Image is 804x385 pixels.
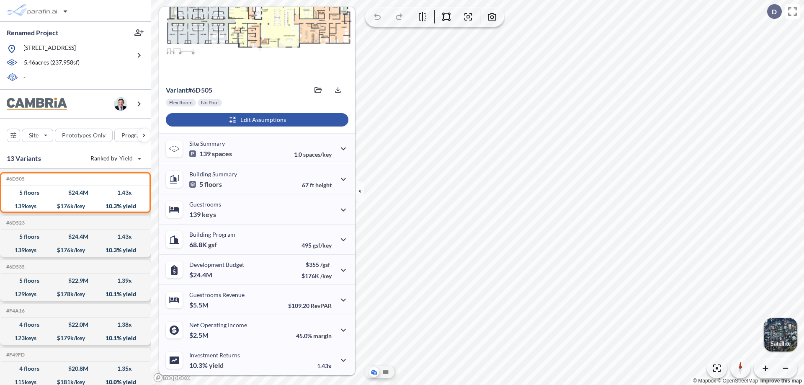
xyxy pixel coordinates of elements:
[189,361,224,369] p: 10.3%
[294,151,332,158] p: 1.0
[311,302,332,309] span: RevPAR
[7,28,58,37] p: Renamed Project
[209,361,224,369] span: yield
[121,131,145,140] p: Program
[189,351,240,359] p: Investment Returns
[5,220,25,226] h5: Click to copy the code
[760,378,802,384] a: Improve this map
[166,113,348,127] button: Edit Assumptions
[189,261,244,268] p: Development Budget
[189,321,247,328] p: Net Operating Income
[62,131,106,140] p: Prototypes Only
[303,151,332,158] span: spaces/key
[204,180,222,189] span: floors
[5,176,25,182] h5: Click to copy the code
[208,240,217,249] span: gsf
[772,8,777,16] p: D
[23,73,26,83] p: -
[315,181,332,189] span: height
[5,308,25,314] h5: Click to copy the code
[189,210,216,219] p: 139
[693,378,716,384] a: Mapbox
[84,152,147,165] button: Ranked by Yield
[313,332,332,339] span: margin
[189,331,210,339] p: $2.5M
[5,264,25,270] h5: Click to copy the code
[296,332,332,339] p: 45.0%
[189,240,217,249] p: 68.8K
[320,272,332,279] span: /key
[5,352,25,358] h5: Click to copy the code
[301,261,332,268] p: $355
[302,181,332,189] p: 67
[189,201,221,208] p: Guestrooms
[301,242,332,249] p: 495
[153,373,190,382] a: Mapbox homepage
[202,210,216,219] span: keys
[288,302,332,309] p: $109.20
[201,99,219,106] p: No Pool
[114,129,160,142] button: Program
[764,318,797,351] button: Switcher ImageSatellite
[24,58,80,67] p: 5.46 acres ( 237,958 sf)
[7,153,41,163] p: 13 Variants
[189,301,210,309] p: $5.5M
[189,171,237,178] p: Building Summary
[369,367,379,377] button: Aerial View
[189,150,232,158] p: 139
[320,261,330,268] span: /gsf
[166,86,212,94] p: # 6d505
[770,340,791,347] p: Satellite
[23,44,76,54] p: [STREET_ADDRESS]
[317,362,332,369] p: 1.43x
[313,242,332,249] span: gsf/key
[166,86,188,94] span: Variant
[189,180,222,189] p: 5
[189,231,235,238] p: Building Program
[189,291,245,298] p: Guestrooms Revenue
[29,131,39,140] p: Site
[764,318,797,351] img: Switcher Image
[189,271,214,279] p: $24.4M
[381,367,391,377] button: Site Plan
[310,181,314,189] span: ft
[301,272,332,279] p: $176K
[169,99,193,106] p: Flex Room
[114,97,127,111] img: user logo
[119,154,133,163] span: Yield
[55,129,113,142] button: Prototypes Only
[7,98,67,111] img: BrandImage
[212,150,232,158] span: spaces
[22,129,53,142] button: Site
[717,378,758,384] a: OpenStreetMap
[189,140,225,147] p: Site Summary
